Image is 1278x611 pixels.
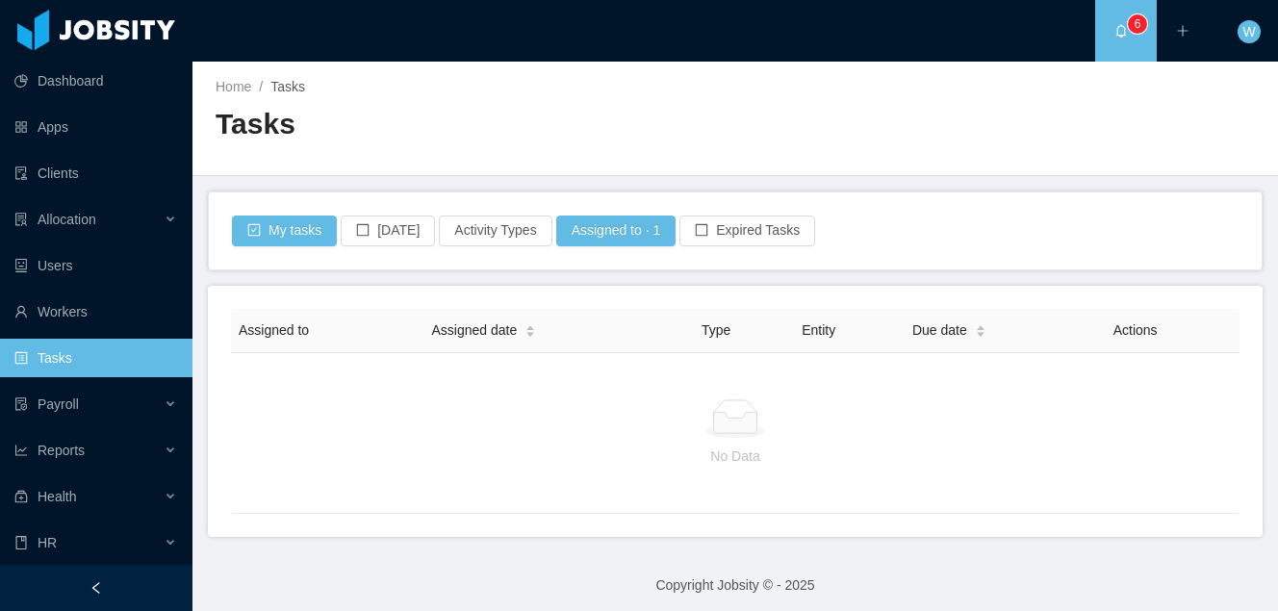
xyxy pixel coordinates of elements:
[14,536,28,549] i: icon: book
[679,216,815,246] button: icon: borderExpired Tasks
[1113,322,1158,338] span: Actions
[14,397,28,411] i: icon: file-protect
[975,322,985,328] i: icon: caret-up
[702,322,730,338] span: Type
[556,216,677,246] button: Assigned to · 1
[38,396,79,412] span: Payroll
[14,62,177,100] a: icon: pie-chartDashboard
[525,322,536,328] i: icon: caret-up
[14,293,177,331] a: icon: userWorkers
[524,322,536,336] div: Sort
[802,322,835,338] span: Entity
[975,322,986,336] div: Sort
[1242,20,1255,43] span: W
[1114,24,1128,38] i: icon: bell
[14,246,177,285] a: icon: robotUsers
[216,105,735,144] h2: Tasks
[14,444,28,457] i: icon: line-chart
[38,535,57,550] span: HR
[1135,14,1141,34] p: 6
[1176,24,1189,38] i: icon: plus
[14,108,177,146] a: icon: appstoreApps
[525,330,536,336] i: icon: caret-down
[216,79,251,94] a: Home
[975,330,985,336] i: icon: caret-down
[232,216,337,246] button: icon: check-squareMy tasks
[912,320,967,341] span: Due date
[38,443,85,458] span: Reports
[259,79,263,94] span: /
[341,216,435,246] button: icon: border[DATE]
[38,489,76,504] span: Health
[14,213,28,226] i: icon: solution
[14,154,177,192] a: icon: auditClients
[14,339,177,377] a: icon: profileTasks
[246,446,1224,467] p: No Data
[270,79,305,94] span: Tasks
[239,322,309,338] span: Assigned to
[14,490,28,503] i: icon: medicine-box
[439,216,551,246] button: Activity Types
[432,320,518,341] span: Assigned date
[1128,14,1147,34] sup: 6
[38,212,96,227] span: Allocation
